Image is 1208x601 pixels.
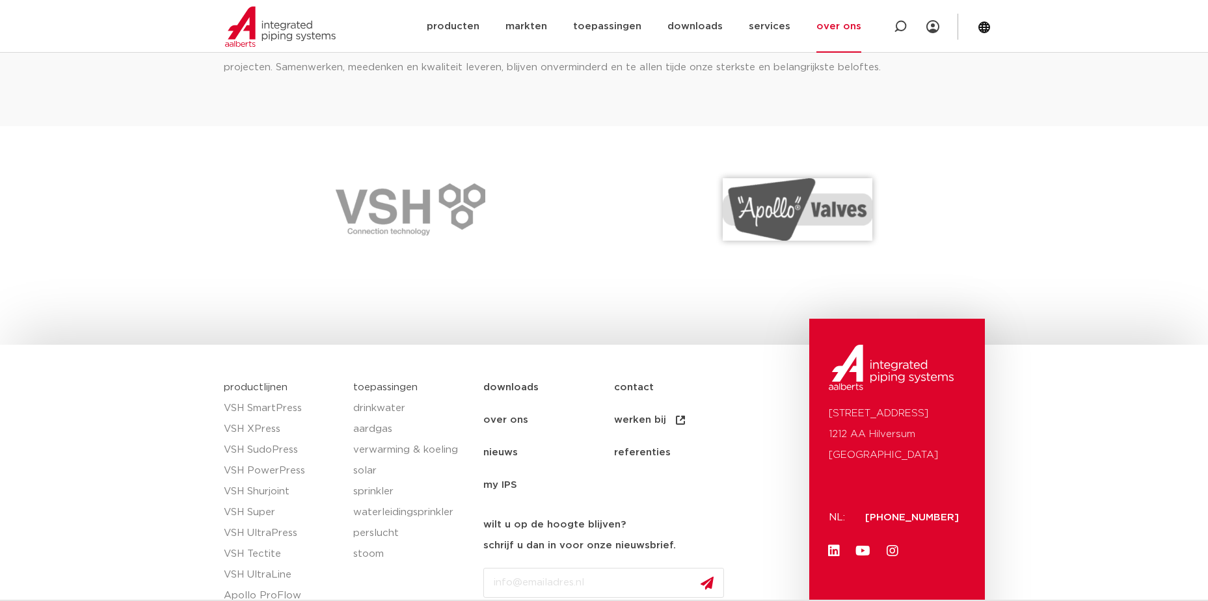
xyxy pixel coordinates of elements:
a: my IPS [483,469,614,501]
a: perslucht [353,523,470,544]
a: sprinkler [353,481,470,502]
nav: Menu [483,371,803,501]
a: VSH UltraLine [224,565,341,585]
a: nieuws [483,436,614,469]
a: over ons [483,404,614,436]
a: [PHONE_NUMBER] [865,513,959,522]
a: VSH Super [224,502,341,523]
a: VSH XPress [224,419,341,440]
a: VSH UltraPress [224,523,341,544]
a: aardgas [353,419,470,440]
img: send.svg [701,576,714,590]
a: downloads [483,371,614,404]
a: VSH Shurjoint [224,481,341,502]
p: [STREET_ADDRESS] 1212 AA Hilversum [GEOGRAPHIC_DATA] [829,403,965,466]
a: waterleidingsprinkler [353,502,470,523]
a: werken bij [614,404,745,436]
a: stoom [353,544,470,565]
strong: schrijf u dan in voor onze nieuwsbrief. [483,541,676,550]
img: VSH-PNG-e1612190599858 [336,183,485,235]
a: solar [353,461,470,481]
a: VSH SudoPress [224,440,341,461]
a: productlijnen [224,382,288,392]
a: VSH PowerPress [224,461,341,481]
strong: wilt u op de hoogte blijven? [483,520,626,529]
input: info@emailadres.nl [483,568,724,598]
a: toepassingen [353,382,418,392]
a: contact [614,371,745,404]
a: verwarming & koeling [353,440,470,461]
a: drinkwater [353,398,470,419]
a: referenties [614,436,745,469]
a: VSH SmartPress [224,398,341,419]
a: VSH Tectite [224,544,341,565]
p: NL: [829,507,850,528]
